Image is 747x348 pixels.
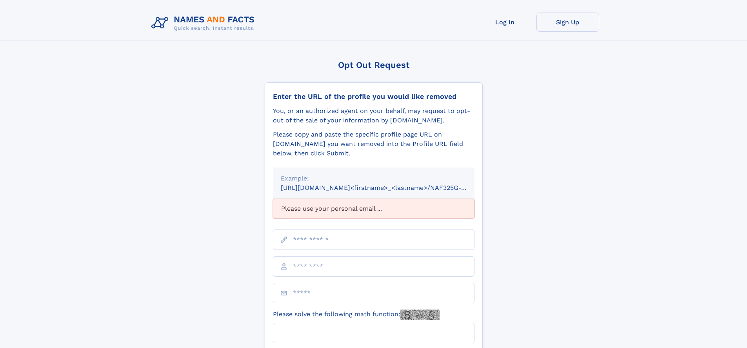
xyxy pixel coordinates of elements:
div: Example: [281,174,467,183]
small: [URL][DOMAIN_NAME]<firstname>_<lastname>/NAF325G-xxxxxxxx [281,184,489,191]
a: Log In [474,13,536,32]
div: Enter the URL of the profile you would like removed [273,92,474,101]
div: Please copy and paste the specific profile page URL on [DOMAIN_NAME] you want removed into the Pr... [273,130,474,158]
div: Opt Out Request [265,60,483,70]
label: Please solve the following math function: [273,310,440,320]
a: Sign Up [536,13,599,32]
img: Logo Names and Facts [148,13,261,34]
div: Please use your personal email ... [273,199,474,219]
div: You, or an authorized agent on your behalf, may request to opt-out of the sale of your informatio... [273,106,474,125]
